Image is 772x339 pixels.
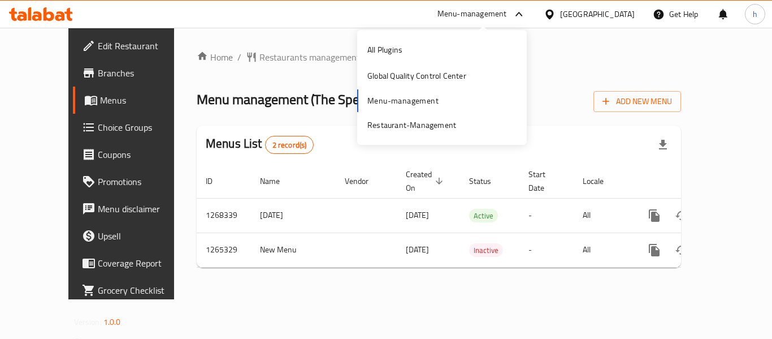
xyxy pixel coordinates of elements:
div: Global Quality Control Center [367,70,466,82]
a: Restaurants management [246,50,360,64]
div: Export file [649,131,676,158]
span: 1.0.0 [103,315,121,329]
td: 1265329 [197,233,251,267]
td: [DATE] [251,198,336,233]
td: All [574,233,632,267]
span: Locale [583,174,618,188]
td: 1268339 [197,198,251,233]
td: All [574,198,632,233]
button: more [641,237,668,264]
span: Add New Menu [602,95,672,109]
h2: Menus List [206,135,314,154]
a: Menus [73,87,197,114]
span: Active [469,209,498,222]
a: Edit Restaurant [73,32,197,59]
div: Total records count [265,136,314,154]
span: Name [260,174,294,188]
span: Grocery Checklist [98,284,188,297]
td: - [519,198,574,233]
span: Edit Restaurant [98,39,188,53]
button: more [641,202,668,229]
span: Version: [74,315,102,329]
a: Upsell [73,222,197,250]
span: Restaurants management [259,50,360,64]
span: [DATE] [406,208,429,222]
button: Change Status [668,237,695,264]
span: Menu disclaimer [98,202,188,216]
span: Start Date [528,168,560,195]
div: Inactive [469,243,503,257]
div: Restaurant-Management [367,119,456,131]
table: enhanced table [197,164,758,268]
span: Created On [406,168,446,195]
span: Promotions [98,175,188,188]
a: Menu disclaimer [73,195,197,222]
a: Home [197,50,233,64]
button: Change Status [668,202,695,229]
span: Coupons [98,148,188,161]
span: Menu management ( The Speciality Coffee Roastery ) [197,87,490,112]
a: Coupons [73,141,197,168]
span: 2 record(s) [266,140,314,151]
div: Menu-management [437,7,507,21]
span: Coverage Report [98,256,188,270]
span: Vendor [345,174,383,188]
span: Inactive [469,244,503,257]
div: All Plugins [367,44,402,56]
span: Menus [100,93,188,107]
td: New Menu [251,233,336,267]
span: h [753,8,757,20]
a: Coverage Report [73,250,197,277]
a: Branches [73,59,197,87]
a: Promotions [73,168,197,195]
span: ID [206,174,227,188]
div: [GEOGRAPHIC_DATA] [560,8,635,20]
span: Branches [98,66,188,80]
td: - [519,233,574,267]
button: Add New Menu [593,91,681,112]
li: / [237,50,241,64]
a: Choice Groups [73,114,197,141]
span: Upsell [98,229,188,243]
span: [DATE] [406,242,429,257]
a: Grocery Checklist [73,277,197,304]
span: Choice Groups [98,121,188,134]
span: Status [469,174,506,188]
th: Actions [632,164,758,199]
